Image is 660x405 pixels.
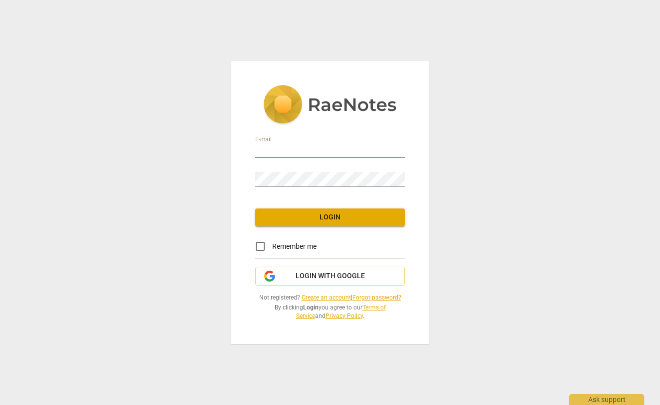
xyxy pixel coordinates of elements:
button: Login [255,208,405,226]
span: Not registered? | [255,294,405,302]
button: Login with Google [255,267,405,286]
div: Ask support [569,394,644,405]
span: Login [263,212,397,222]
label: E-mail [255,137,272,143]
img: 5ac2273c67554f335776073100b6d88f.svg [263,85,397,126]
a: Privacy Policy [326,312,363,319]
span: By clicking you agree to our and . [255,304,405,320]
b: Login [303,304,319,311]
span: Login with Google [296,271,365,281]
a: Terms of Service [296,304,386,319]
a: Create an account [302,294,351,301]
span: Remember me [272,241,317,252]
a: Forgot password? [352,294,401,301]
